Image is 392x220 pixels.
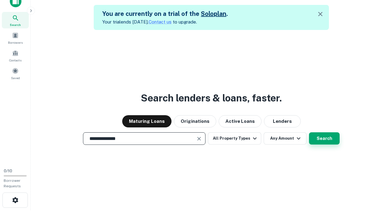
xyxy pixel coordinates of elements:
[195,134,203,143] button: Clear
[2,30,29,46] a: Borrowers
[201,10,226,17] a: Soloplan
[2,47,29,64] a: Contacts
[264,115,301,127] button: Lenders
[361,171,392,200] iframe: Chat Widget
[208,132,261,145] button: All Property Types
[11,75,20,80] span: Saved
[4,169,12,173] span: 0 / 10
[4,178,21,188] span: Borrower Requests
[2,65,29,82] a: Saved
[141,91,282,105] h3: Search lenders & loans, faster.
[8,40,23,45] span: Borrowers
[10,22,21,27] span: Search
[9,58,21,63] span: Contacts
[309,132,340,145] button: Search
[219,115,262,127] button: Active Loans
[102,18,228,26] p: Your trial ends [DATE]. to upgrade.
[264,132,307,145] button: Any Amount
[2,12,29,28] a: Search
[102,9,228,18] h5: You are currently on a trial of the .
[149,19,171,24] a: Contact us
[174,115,216,127] button: Originations
[122,115,171,127] button: Maturing Loans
